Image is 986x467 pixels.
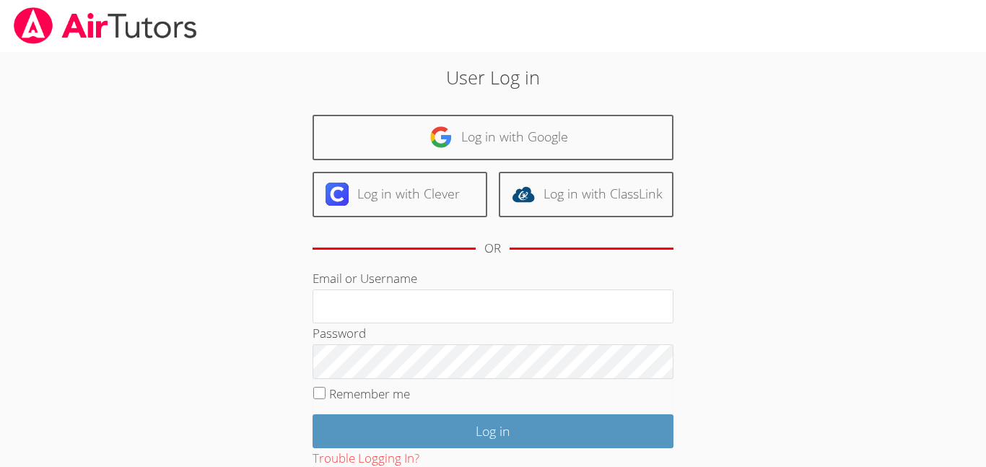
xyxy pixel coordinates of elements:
img: google-logo-50288ca7cdecda66e5e0955fdab243c47b7ad437acaf1139b6f446037453330a.svg [429,126,453,149]
label: Password [313,325,366,341]
img: clever-logo-6eab21bc6e7a338710f1a6ff85c0baf02591cd810cc4098c63d3a4b26e2feb20.svg [326,183,349,206]
label: Email or Username [313,270,417,287]
label: Remember me [329,385,410,402]
a: Log in with ClassLink [499,172,673,217]
img: airtutors_banner-c4298cdbf04f3fff15de1276eac7730deb9818008684d7c2e4769d2f7ddbe033.png [12,7,198,44]
img: classlink-logo-d6bb404cc1216ec64c9a2012d9dc4662098be43eaf13dc465df04b49fa7ab582.svg [512,183,535,206]
a: Log in with Google [313,115,673,160]
a: Log in with Clever [313,172,487,217]
input: Log in [313,414,673,448]
h2: User Log in [227,64,759,91]
div: OR [484,238,501,259]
